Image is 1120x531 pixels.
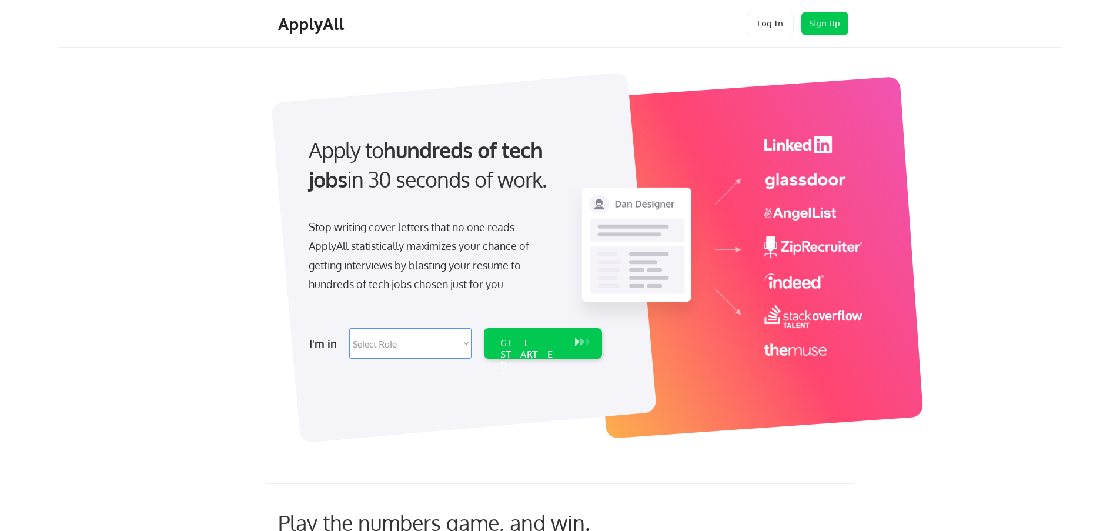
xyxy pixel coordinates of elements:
div: Apply to in 30 seconds of work. [309,135,597,195]
div: I'm in [309,334,342,353]
button: Sign Up [801,12,848,35]
div: ApplyAll [278,14,347,34]
div: GET STARTED [500,338,563,372]
div: Stop writing cover letters that no one reads. ApplyAll statistically maximizes your chance of get... [309,218,550,294]
strong: hundreds of tech jobs [309,136,548,192]
button: Log In [747,12,794,35]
